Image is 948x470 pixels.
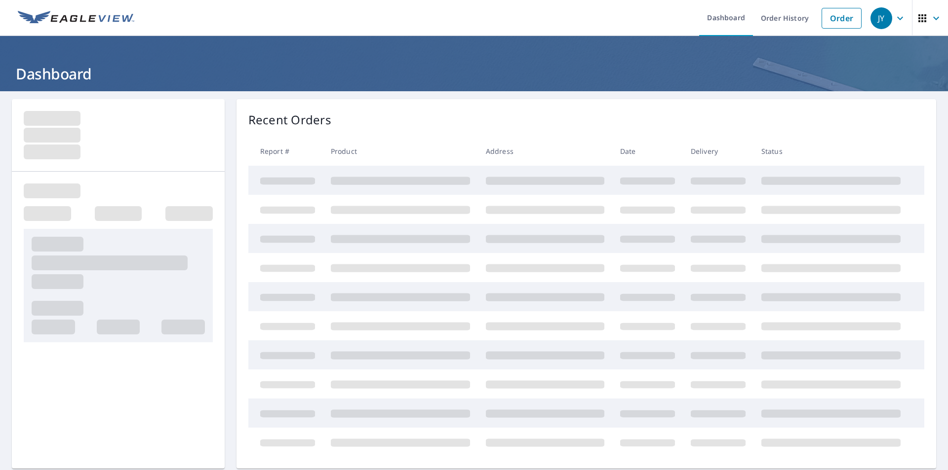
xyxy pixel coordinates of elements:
h1: Dashboard [12,64,936,84]
th: Status [753,137,908,166]
p: Recent Orders [248,111,331,129]
div: JY [870,7,892,29]
th: Product [323,137,478,166]
th: Report # [248,137,323,166]
img: EV Logo [18,11,134,26]
a: Order [822,8,862,29]
th: Delivery [683,137,753,166]
th: Address [478,137,612,166]
th: Date [612,137,683,166]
